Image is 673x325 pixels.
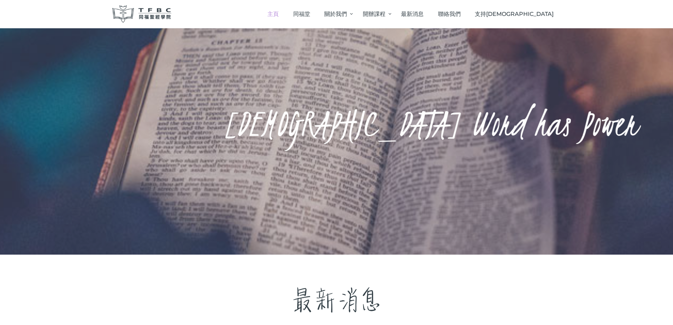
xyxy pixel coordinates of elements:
span: 聯絡我們 [438,11,461,17]
span: 支持[DEMOGRAPHIC_DATA] [475,11,554,17]
span: 同福堂 [293,11,310,17]
span: 關於我們 [324,11,347,17]
a: 支持[DEMOGRAPHIC_DATA] [468,4,561,24]
p: 最新消息 [112,279,561,321]
div: 能 [582,152,629,158]
div: 道 [507,152,547,158]
a: 聯絡我們 [431,4,468,24]
span: 開辦課程 [363,11,385,17]
img: 同福聖經學院 TFBC [112,5,172,23]
a: 開辦課程 [355,4,394,24]
a: 關於我們 [317,4,355,24]
a: 最新消息 [394,4,431,24]
a: 主頁 [260,4,286,24]
a: 同福堂 [286,4,317,24]
span: 最新消息 [401,11,424,17]
span: 主頁 [267,11,279,17]
rs-layer: [DEMOGRAPHIC_DATA] Word has Power [222,119,638,128]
